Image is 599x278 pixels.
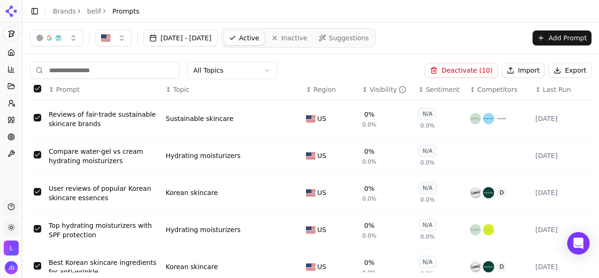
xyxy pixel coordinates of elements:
[418,85,462,94] div: ↕Sentiment
[302,79,358,100] th: Region
[496,261,507,272] span: D
[34,225,41,233] button: Select row 4
[49,221,158,240] a: Top hydrating moisturizers with SPF protection
[5,261,18,274] img: Juan Dolan
[306,189,315,196] img: US flag
[364,110,374,119] div: 0%
[306,85,355,94] div: ↕Region
[49,85,158,94] div: ↕Prompt
[4,240,19,255] img: LG H&H
[281,33,307,43] span: Inactive
[362,158,377,165] span: 0.0%
[418,219,437,231] div: N/A
[34,188,41,195] button: Select row 3
[364,221,374,230] div: 0%
[532,79,583,100] th: Last Run
[329,33,369,43] span: Suggestions
[317,225,326,234] span: US
[317,262,326,271] span: US
[535,262,579,271] div: [DATE]
[358,79,415,100] th: brandMentionRate
[5,261,18,274] button: Open user button
[418,182,437,194] div: N/A
[502,63,545,78] button: Import
[470,85,528,94] div: ↕Competitors
[496,187,507,198] span: D
[533,30,592,45] button: Add Prompt
[4,240,19,255] button: Open organization switcher
[56,85,80,94] span: Prompt
[470,113,481,124] img: biossance
[418,145,437,157] div: N/A
[112,7,139,16] span: Prompts
[420,159,435,166] span: 0.0%
[162,79,302,100] th: Topic
[166,114,234,123] div: Sustainable skincare
[420,270,435,278] span: 0.0%
[418,256,437,268] div: N/A
[49,147,158,165] a: Compare water-gel vs cream hydrating moisturizers
[45,79,162,100] th: Prompt
[49,184,158,203] div: User reviews of popular Korean skincare essences
[364,258,374,267] div: 0%
[466,79,532,100] th: Competitors
[420,122,435,129] span: 0.0%
[415,79,466,100] th: sentiment
[101,33,110,43] img: US
[483,261,494,272] img: innisfree
[49,110,158,128] a: Reviews of fair-trade sustainable skincare brands
[543,85,571,94] span: Last Run
[306,226,315,233] img: US flag
[317,188,326,197] span: US
[362,85,411,94] div: ↕Visibility
[483,113,494,124] img: herbivore botanicals
[370,85,407,94] div: Visibility
[166,85,299,94] div: ↕Topic
[535,225,579,234] div: [DATE]
[548,63,592,78] button: Export
[166,188,218,197] a: Korean skincare
[34,151,41,158] button: Select row 2
[496,113,507,124] img: youth to the people
[87,7,101,16] a: belif
[306,263,315,270] img: US flag
[49,258,158,277] a: Best Korean skincare ingredients for anti-wrinkle
[314,85,336,94] span: Region
[239,33,259,43] span: Active
[34,114,41,121] button: Select row 1
[224,30,264,45] a: Active
[362,121,377,128] span: 0.0%
[34,85,41,92] button: Select all rows
[362,195,377,203] span: 0.0%
[420,233,435,240] span: 0.0%
[34,262,41,270] button: Select row 5
[173,85,190,94] span: Topic
[425,63,497,78] button: Deactivate (10)
[364,184,374,193] div: 0%
[477,85,518,94] span: Competitors
[4,26,19,41] button: Current brand: belif
[535,114,579,123] div: [DATE]
[143,30,218,46] button: [DATE] - [DATE]
[317,151,326,160] span: US
[535,151,579,160] div: [DATE]
[426,85,462,94] div: Sentiment
[166,151,241,160] a: Hydrating moisturizers
[362,232,377,240] span: 0.0%
[470,224,481,235] img: biossance
[470,187,481,198] img: cosrx
[317,114,326,123] span: US
[314,30,374,45] a: Suggestions
[53,8,76,15] a: Brands
[166,225,241,234] div: Hydrating moisturizers
[166,262,218,271] a: Korean skincare
[418,108,437,120] div: N/A
[4,26,19,41] img: belif
[483,224,494,235] img: drunk elephant
[567,232,590,255] div: Open Intercom Messenger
